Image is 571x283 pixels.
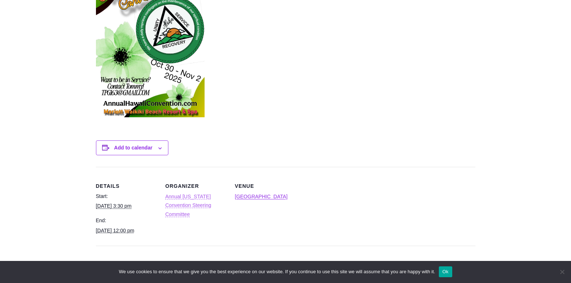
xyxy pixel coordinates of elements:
dt: End: [96,216,157,225]
button: View links to add events to your calendar [114,145,152,151]
abbr: 2025-10-30 [96,203,132,209]
dt: Start: [96,192,157,200]
h2: Venue [235,183,296,189]
h2: Organizer [165,183,226,189]
a: [GEOGRAPHIC_DATA] [235,194,288,199]
h2: Details [96,183,157,189]
abbr: 2025-11-02 [96,228,134,233]
button: Ok [439,266,452,277]
span: We use cookies to ensure that we give you the best experience on our website. If you continue to ... [119,268,435,275]
a: Annual [US_STATE] Convention Steering Committee [165,194,211,217]
span: No [558,268,566,275]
